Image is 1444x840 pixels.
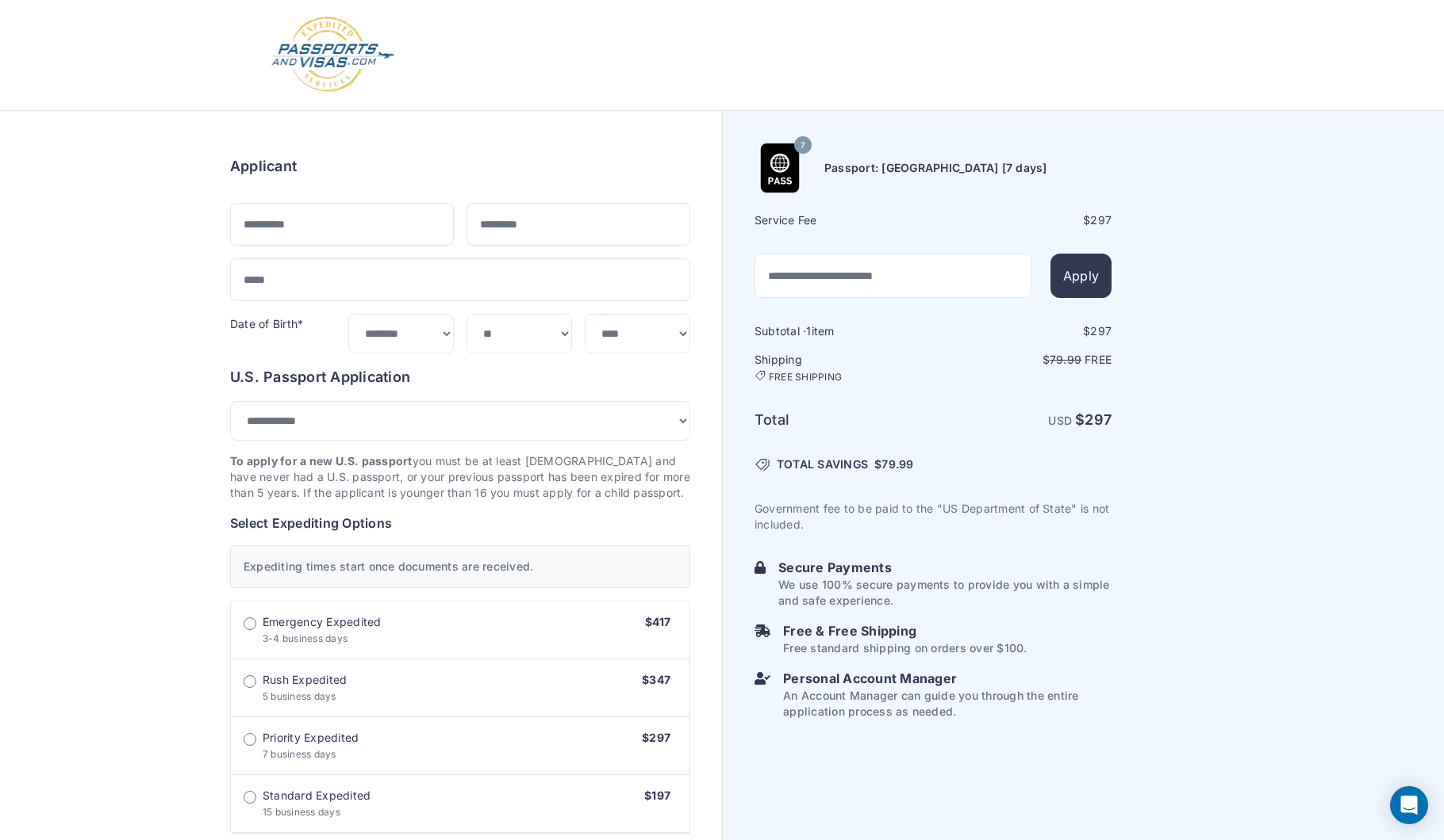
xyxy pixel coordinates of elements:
[755,352,931,384] h6: Shipping
[645,615,670,628] span: $417
[263,614,382,630] span: Emergency Expedited
[1085,411,1112,428] span: 297
[783,688,1112,720] p: An Account Manager can guide you through the entire application process as needed.
[824,160,1047,176] h6: Passport: [GEOGRAPHIC_DATA] [7 days]
[263,672,347,688] span: Rush Expedited
[263,748,336,760] span: 7 business days
[1048,414,1072,427] span: USD
[755,212,931,228] h6: Service Fee
[935,352,1112,368] p: $
[1390,786,1428,824] div: Open Intercom Messenger
[1090,213,1112,227] span: 297
[1075,411,1112,428] strong: $
[270,16,396,94] img: Logo
[230,454,413,468] strong: To apply for a new U.S. passport
[263,730,359,746] span: Priority Expedited
[874,456,913,472] span: $
[642,673,670,686] span: $347
[769,371,842,384] span: FREE SHIPPING
[806,324,811,338] span: 1
[755,143,805,193] img: Product Name
[881,457,913,471] span: 79.99
[777,456,868,472] span: TOTAL SAVINGS
[230,545,690,588] div: Expediting times start once documents are received.
[642,731,670,744] span: $297
[778,577,1112,609] p: We use 100% secure payments to provide you with a simple and safe experience.
[935,323,1112,339] div: $
[1050,254,1112,298] button: Apply
[755,501,1112,533] p: Government fee to be paid to the "US Department of State" is not included.
[263,690,336,702] span: 5 business days
[1090,324,1112,338] span: 297
[778,558,1112,577] h6: Secure Payments
[801,136,805,156] span: 7
[1050,353,1081,366] span: 79.99
[263,806,340,818] span: 15 business days
[230,155,297,178] h6: Applicant
[783,669,1112,688] h6: Personal Account Manager
[230,453,690,501] p: you must be at least [DEMOGRAPHIC_DATA] and have never had a U.S. passport, or your previous pass...
[755,409,931,431] h6: Total
[783,621,1027,640] h6: Free & Free Shipping
[783,640,1027,656] p: Free standard shipping on orders over $100.
[1085,353,1112,366] span: Free
[230,366,690,388] h6: U.S. Passport Application
[644,788,670,802] span: $197
[263,788,371,804] span: Standard Expedited
[230,514,690,533] h6: Select Expediting Options
[263,632,348,644] span: 3-4 business days
[935,212,1112,228] div: $
[755,323,931,339] h6: Subtotal · item
[230,317,303,330] label: Date of Birth*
